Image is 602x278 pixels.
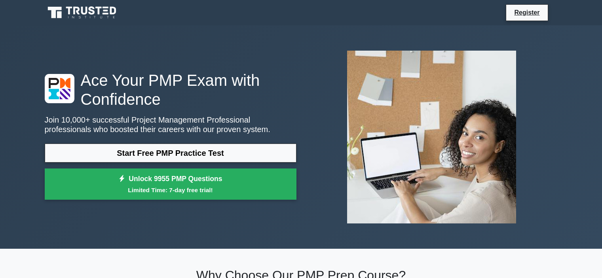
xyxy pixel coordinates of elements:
p: Join 10,000+ successful Project Management Professional professionals who boosted their careers w... [45,115,296,134]
h1: Ace Your PMP Exam with Confidence [45,71,296,109]
small: Limited Time: 7-day free trial! [55,185,287,195]
a: Unlock 9955 PMP QuestionsLimited Time: 7-day free trial! [45,168,296,200]
a: Register [509,8,544,17]
a: Start Free PMP Practice Test [45,144,296,163]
